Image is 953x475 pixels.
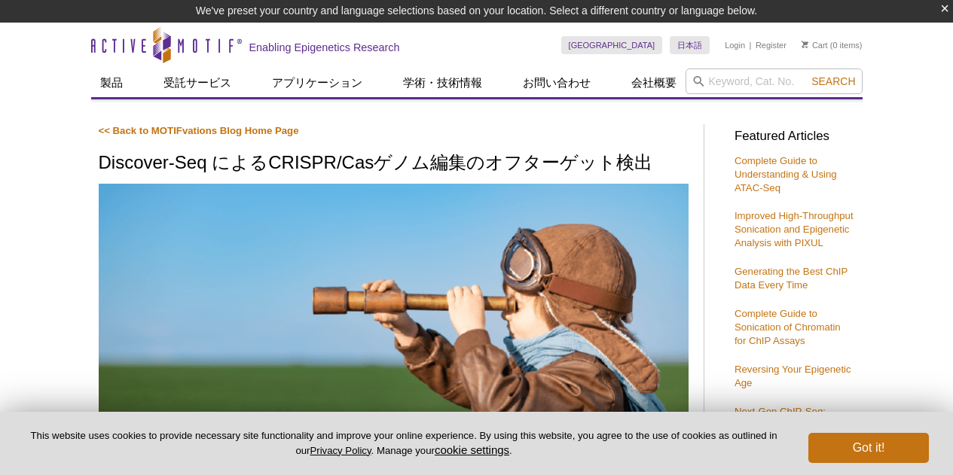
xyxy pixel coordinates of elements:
a: Register [756,40,787,50]
button: Got it! [808,433,929,463]
a: アプリケーション [263,69,371,97]
a: Next-Gen ChIP-Seq: Genome-Wide Single-Cell Analysis with Antibody-Guided Chromatin Tagmentation M... [735,406,849,471]
a: 会社概要 [622,69,686,97]
a: << Back to MOTIFvations Blog Home Page [99,125,299,136]
a: Reversing Your Epigenetic Age [735,364,851,388]
button: Search [807,75,860,88]
input: Keyword, Cat. No. [686,69,863,94]
a: Complete Guide to Sonication of Chromatin for ChIP Assays [735,308,841,346]
h2: Enabling Epigenetics Research [249,41,400,54]
img: Your Cart [802,41,808,48]
a: 受託サービス [154,69,240,97]
a: Login [725,40,745,50]
a: Improved High-Throughput Sonication and Epigenetic Analysis with PIXUL [735,210,854,248]
a: 学術・技術情報 [394,69,491,97]
a: Complete Guide to Understanding & Using ATAC-Seq [735,155,837,193]
a: 製品 [91,69,132,97]
a: お問い合わせ [514,69,600,97]
a: Generating the Best ChIP Data Every Time [735,266,848,291]
h3: Featured Articles [735,130,855,143]
a: 日本語 [670,36,710,54]
a: Privacy Policy [310,445,371,456]
button: cookie settings [435,443,509,456]
li: | [750,36,752,54]
li: (0 items) [802,36,863,54]
p: This website uses cookies to provide necessary site functionality and improve your online experie... [24,429,783,458]
h1: Discover-Seq によるCRISPR/Casゲノム編集のオフターゲット検出 [99,153,689,175]
a: Cart [802,40,828,50]
span: Search [811,75,855,87]
a: [GEOGRAPHIC_DATA] [561,36,663,54]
